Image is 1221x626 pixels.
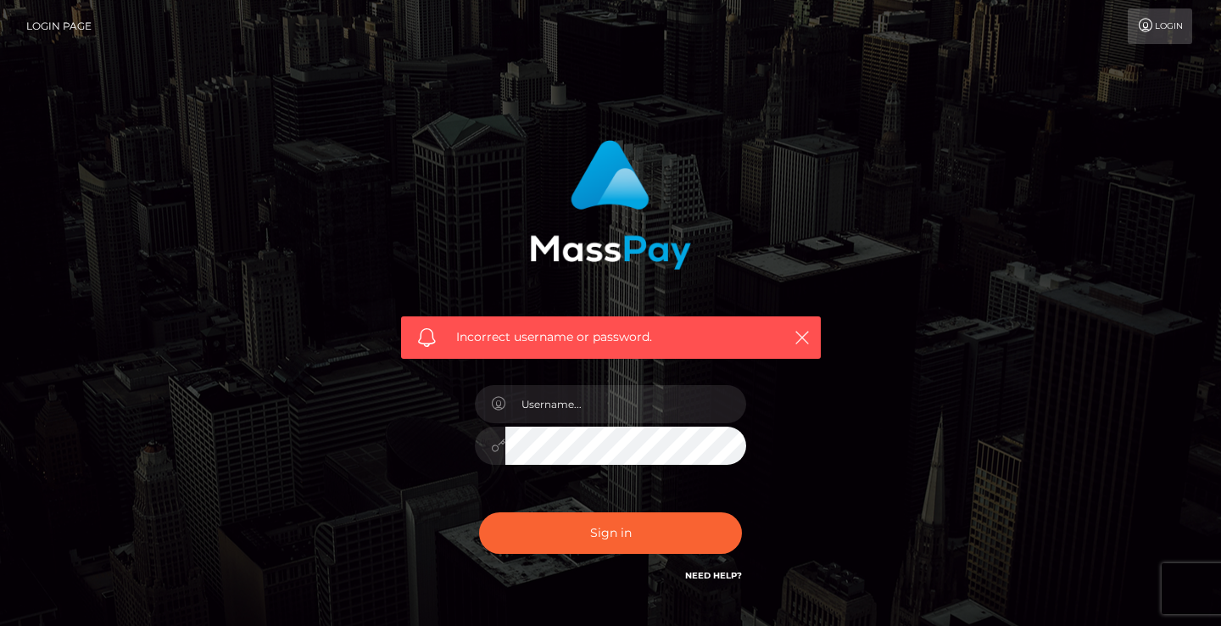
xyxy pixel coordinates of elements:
[685,570,742,581] a: Need Help?
[530,140,691,270] img: MassPay Login
[456,328,766,346] span: Incorrect username or password.
[26,8,92,44] a: Login Page
[479,512,742,554] button: Sign in
[1128,8,1192,44] a: Login
[505,385,746,423] input: Username...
